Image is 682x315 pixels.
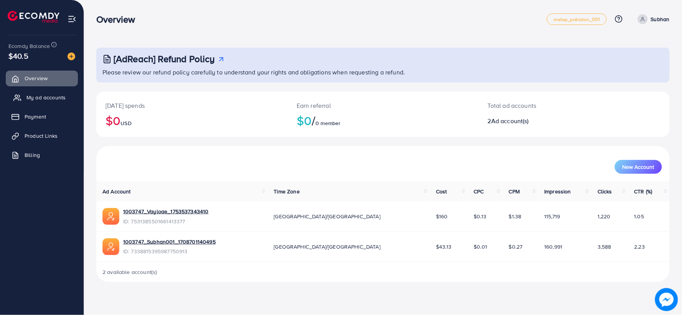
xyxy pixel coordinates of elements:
h3: [AdReach] Refund Policy [114,53,215,64]
span: Cost [436,188,447,195]
span: USD [121,119,131,127]
span: Billing [25,151,40,159]
img: image [655,288,678,311]
p: Total ad accounts [488,101,613,110]
img: menu [68,15,76,23]
h2: $0 [297,113,469,128]
span: Payment [25,113,46,120]
span: Ad Account [102,188,131,195]
a: Overview [6,71,78,86]
span: Clicks [598,188,612,195]
span: $160 [436,213,448,220]
span: 1,220 [598,213,611,220]
p: Earn referral [297,101,469,110]
span: $0.27 [509,243,523,251]
a: Billing [6,147,78,163]
span: 2 available account(s) [102,268,157,276]
h2: $0 [106,113,278,128]
a: Product Links [6,128,78,143]
span: 115,719 [545,213,560,220]
span: CPM [509,188,520,195]
button: New Account [615,160,662,174]
span: ID: 7531385501661413377 [123,218,209,225]
img: ic-ads-acc.e4c84228.svg [102,208,119,225]
span: Product Links [25,132,58,140]
p: Please review our refund policy carefully to understand your rights and obligations when requesti... [102,68,665,77]
span: ID: 7338815395987750913 [123,247,216,255]
a: My ad accounts [6,90,78,105]
span: Ad account(s) [491,117,529,125]
img: logo [8,11,59,23]
span: 2.23 [634,243,645,251]
span: $40.5 [8,50,28,61]
span: My ad accounts [26,94,66,101]
a: Subhan [635,14,670,24]
span: [GEOGRAPHIC_DATA]/[GEOGRAPHIC_DATA] [274,213,381,220]
span: / [312,112,315,129]
a: 1003747_Subhan001_1708701140495 [123,238,216,246]
span: 3,588 [598,243,611,251]
span: $0.13 [474,213,487,220]
img: ic-ads-acc.e4c84228.svg [102,238,119,255]
p: [DATE] spends [106,101,278,110]
span: Time Zone [274,188,300,195]
span: [GEOGRAPHIC_DATA]/[GEOGRAPHIC_DATA] [274,243,381,251]
span: CPC [474,188,484,195]
span: 160,991 [545,243,563,251]
a: Payment [6,109,78,124]
span: Impression [545,188,571,195]
span: $1.38 [509,213,522,220]
span: metap_pakistan_001 [553,17,600,22]
h3: Overview [96,14,141,25]
span: $0.01 [474,243,487,251]
span: 0 member [316,119,341,127]
span: 1.05 [634,213,644,220]
span: Ecomdy Balance [8,42,50,50]
a: metap_pakistan_001 [547,13,607,25]
img: image [68,53,75,60]
a: 1003747_Vayloae_1753537343410 [123,208,209,215]
p: Subhan [651,15,670,24]
h2: 2 [488,117,613,125]
span: $43.13 [436,243,451,251]
span: New Account [623,164,654,170]
span: CTR (%) [634,188,652,195]
span: Overview [25,74,48,82]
